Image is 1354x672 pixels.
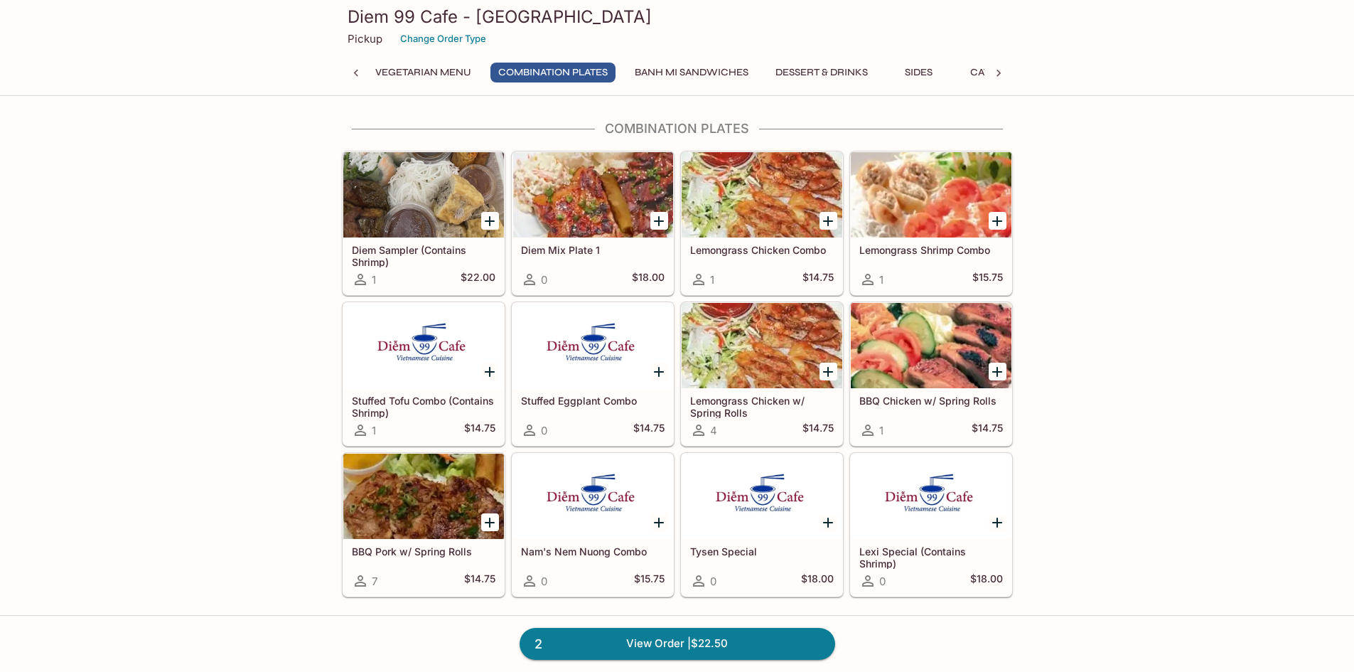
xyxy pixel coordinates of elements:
[851,303,1011,388] div: BBQ Chicken w/ Spring Rolls
[541,575,547,588] span: 0
[352,244,495,267] h5: Diem Sampler (Contains Shrimp)
[627,63,756,82] button: Banh Mi Sandwiches
[962,63,1063,82] button: Catering Menu
[461,271,495,288] h5: $22.00
[512,453,674,597] a: Nam's Nem Nuong Combo0$15.75
[682,454,842,539] div: Tysen Special
[879,575,886,588] span: 0
[710,575,716,588] span: 0
[989,513,1006,531] button: Add Lexi Special (Contains Shrimp)
[682,303,842,388] div: Lemongrass Chicken w/ Spring Rolls
[820,513,837,531] button: Add Tysen Special
[632,271,665,288] h5: $18.00
[520,628,835,659] a: 2View Order |$22.50
[650,513,668,531] button: Add Nam's Nem Nuong Combo
[464,422,495,439] h5: $14.75
[343,453,505,597] a: BBQ Pork w/ Spring Rolls7$14.75
[633,422,665,439] h5: $14.75
[343,302,505,446] a: Stuffed Tofu Combo (Contains Shrimp)1$14.75
[681,453,843,597] a: Tysen Special0$18.00
[394,28,493,50] button: Change Order Type
[802,271,834,288] h5: $14.75
[850,302,1012,446] a: BBQ Chicken w/ Spring Rolls1$14.75
[521,244,665,256] h5: Diem Mix Plate 1
[481,513,499,531] button: Add BBQ Pork w/ Spring Rolls
[710,424,717,437] span: 4
[710,273,714,287] span: 1
[521,395,665,407] h5: Stuffed Eggplant Combo
[879,273,883,287] span: 1
[972,422,1003,439] h5: $14.75
[464,572,495,590] h5: $14.75
[490,63,616,82] button: Combination Plates
[859,244,1003,256] h5: Lemongrass Shrimp Combo
[348,32,382,46] p: Pickup
[348,6,1007,28] h3: Diem 99 Cafe - [GEOGRAPHIC_DATA]
[859,545,1003,569] h5: Lexi Special (Contains Shrimp)
[634,572,665,590] h5: $15.75
[879,424,883,437] span: 1
[690,545,834,558] h5: Tysen Special
[820,212,837,230] button: Add Lemongrass Chicken Combo
[887,63,951,82] button: Sides
[521,545,665,558] h5: Nam's Nem Nuong Combo
[650,212,668,230] button: Add Diem Mix Plate 1
[802,422,834,439] h5: $14.75
[541,424,547,437] span: 0
[352,395,495,418] h5: Stuffed Tofu Combo (Contains Shrimp)
[372,424,376,437] span: 1
[372,273,376,287] span: 1
[970,572,1003,590] h5: $18.00
[681,302,843,446] a: Lemongrass Chicken w/ Spring Rolls4$14.75
[820,363,837,380] button: Add Lemongrass Chicken w/ Spring Rolls
[481,212,499,230] button: Add Diem Sampler (Contains Shrimp)
[851,152,1011,238] div: Lemongrass Shrimp Combo
[850,151,1012,295] a: Lemongrass Shrimp Combo1$15.75
[681,151,843,295] a: Lemongrass Chicken Combo1$14.75
[342,121,1013,137] h4: Combination Plates
[989,212,1006,230] button: Add Lemongrass Shrimp Combo
[682,152,842,238] div: Lemongrass Chicken Combo
[512,302,674,446] a: Stuffed Eggplant Combo0$14.75
[481,363,499,380] button: Add Stuffed Tofu Combo (Contains Shrimp)
[972,271,1003,288] h5: $15.75
[690,395,834,418] h5: Lemongrass Chicken w/ Spring Rolls
[768,63,876,82] button: Dessert & Drinks
[352,545,495,558] h5: BBQ Pork w/ Spring Rolls
[850,453,1012,597] a: Lexi Special (Contains Shrimp)0$18.00
[859,395,1003,407] h5: BBQ Chicken w/ Spring Rolls
[989,363,1006,380] button: Add BBQ Chicken w/ Spring Rolls
[343,303,504,388] div: Stuffed Tofu Combo (Contains Shrimp)
[801,572,834,590] h5: $18.00
[343,151,505,295] a: Diem Sampler (Contains Shrimp)1$22.00
[512,152,673,238] div: Diem Mix Plate 1
[526,634,551,654] span: 2
[512,303,673,388] div: Stuffed Eggplant Combo
[367,63,479,82] button: Vegetarian Menu
[512,454,673,539] div: Nam's Nem Nuong Combo
[343,454,504,539] div: BBQ Pork w/ Spring Rolls
[512,151,674,295] a: Diem Mix Plate 10$18.00
[541,273,547,287] span: 0
[343,152,504,238] div: Diem Sampler (Contains Shrimp)
[851,454,1011,539] div: Lexi Special (Contains Shrimp)
[372,575,377,588] span: 7
[650,363,668,380] button: Add Stuffed Eggplant Combo
[690,244,834,256] h5: Lemongrass Chicken Combo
